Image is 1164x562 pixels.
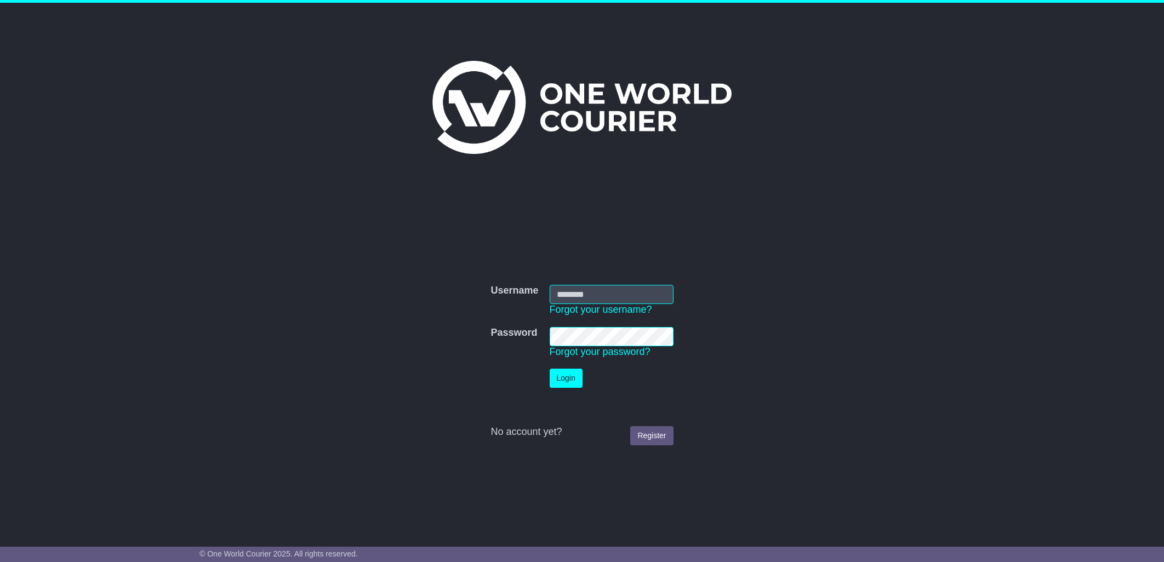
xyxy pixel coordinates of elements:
[550,369,583,388] button: Login
[550,346,651,357] a: Forgot your password?
[630,426,673,445] a: Register
[432,61,732,154] img: One World
[490,426,673,438] div: No account yet?
[199,549,358,558] span: © One World Courier 2025. All rights reserved.
[490,327,537,339] label: Password
[550,304,652,315] a: Forgot your username?
[490,285,538,297] label: Username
